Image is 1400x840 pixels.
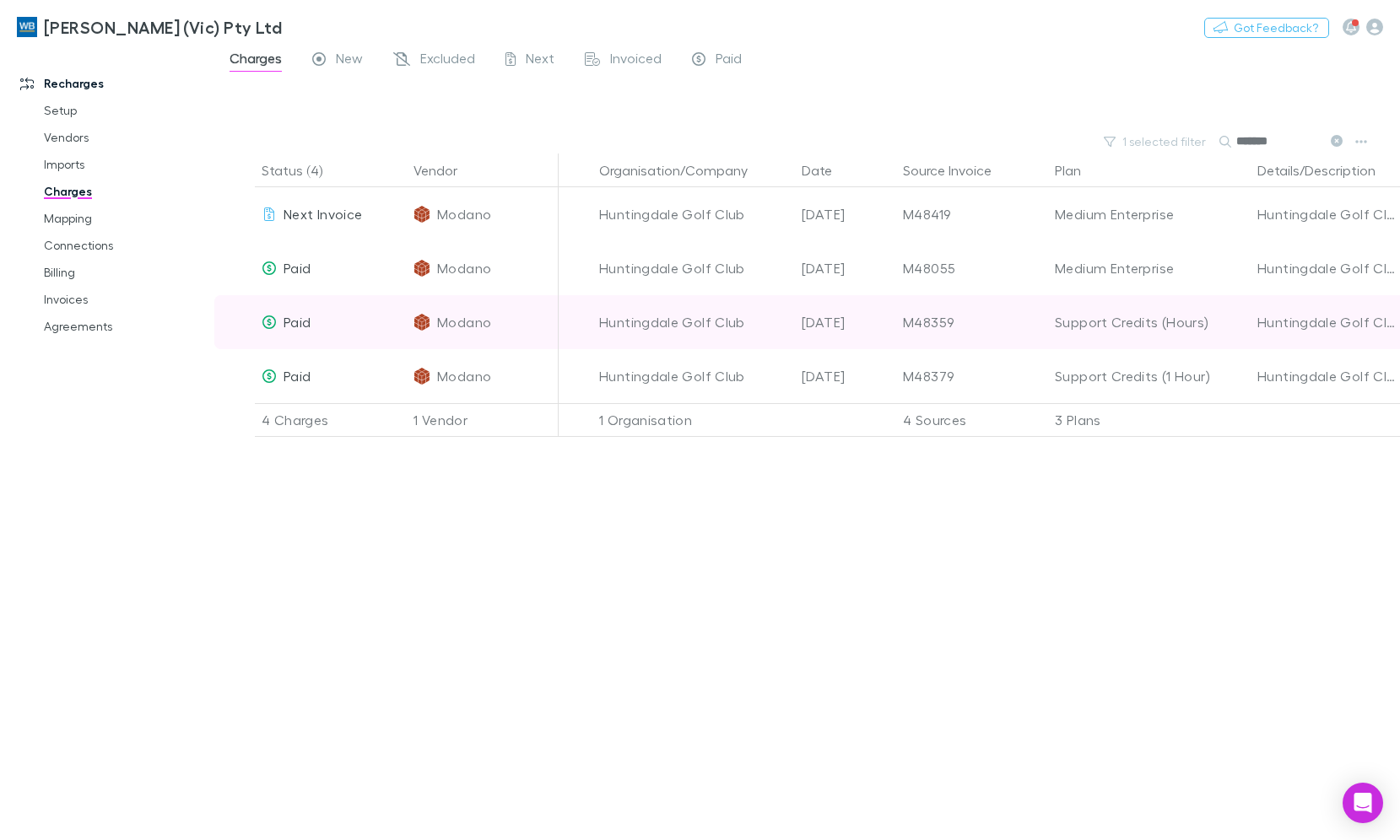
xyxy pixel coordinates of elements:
button: Date [802,153,852,187]
div: M48379 [903,349,1041,403]
div: Huntingdale Golf Club [1257,241,1396,295]
div: 3 Plans [1048,403,1251,437]
span: Paid [284,368,311,384]
button: 1 selected filter [1095,132,1216,152]
img: William Buck (Vic) Pty Ltd's Logo [17,17,37,37]
a: Connections [27,232,224,259]
div: 4 Sources [896,403,1048,437]
div: M48419 [903,187,1041,241]
button: Status (4) [262,153,343,187]
a: Imports [27,151,224,178]
img: Modano's Logo [414,206,430,223]
span: Excluded [420,50,475,72]
span: Charges [230,50,282,72]
div: [DATE] [795,295,896,349]
a: Mapping [27,205,224,232]
a: Vendors [27,124,224,151]
img: Modano's Logo [414,260,430,277]
div: Medium Enterprise [1055,187,1244,241]
div: Huntingdale Golf Club [1257,295,1396,349]
div: 1 Organisation [592,403,795,437]
button: Source Invoice [903,153,1012,187]
span: Paid [716,50,742,72]
div: M48055 [903,241,1041,295]
a: [PERSON_NAME] (Vic) Pty Ltd [7,7,292,47]
span: Next [526,50,554,72]
div: Huntingdale Golf Club [1257,187,1396,241]
span: Paid [284,314,311,330]
span: Paid [284,260,311,276]
button: Organisation/Company [599,153,768,187]
button: Details/Description [1257,153,1396,187]
img: Modano's Logo [414,368,430,385]
h3: [PERSON_NAME] (Vic) Pty Ltd [44,17,282,37]
span: Modano [437,241,491,295]
div: Support Credits (Hours) [1055,295,1244,349]
img: Modano's Logo [414,314,430,331]
a: Charges [27,178,224,205]
span: Invoiced [610,50,662,72]
div: Medium Enterprise [1055,241,1244,295]
div: 4 Charges [255,403,407,437]
span: Next Invoice [284,206,362,222]
div: 1 Vendor [407,403,559,437]
a: Billing [27,259,224,286]
button: Vendor [414,153,478,187]
a: Setup [27,97,224,124]
a: Invoices [27,286,224,313]
a: Agreements [27,313,224,340]
div: Huntingdale Golf Club [599,349,788,403]
span: Modano [437,187,491,241]
div: [DATE] [795,187,896,241]
div: [DATE] [795,349,896,403]
div: [DATE] [795,241,896,295]
div: M48359 [903,295,1041,349]
a: Recharges [3,70,224,97]
div: Huntingdale Golf Club [1257,349,1396,403]
div: Huntingdale Golf Club [599,295,788,349]
div: Huntingdale Golf Club [599,241,788,295]
span: New [336,50,363,72]
div: Open Intercom Messenger [1343,783,1383,823]
div: Huntingdale Golf Club [599,187,788,241]
button: Plan [1055,153,1101,187]
span: Modano [437,295,491,349]
span: Modano [437,349,491,403]
button: Got Feedback? [1204,18,1329,38]
div: Support Credits (1 Hour) [1055,349,1244,403]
